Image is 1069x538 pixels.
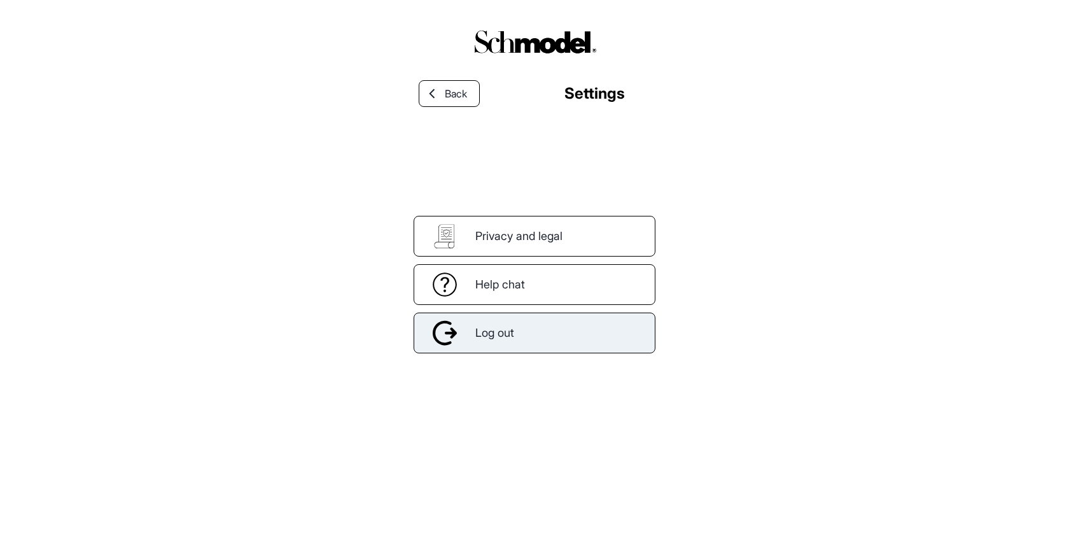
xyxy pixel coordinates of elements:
img: logo [468,25,601,58]
span: Log out [475,324,514,341]
span: Privacy and legal [475,227,562,244]
span: Back [445,86,467,101]
span: Help chat [475,276,525,293]
img: PrivacyLegal [432,223,458,249]
a: Back [419,80,480,107]
div: Settings [564,82,625,105]
img: chat [432,272,458,297]
img: Logout [433,320,458,346]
